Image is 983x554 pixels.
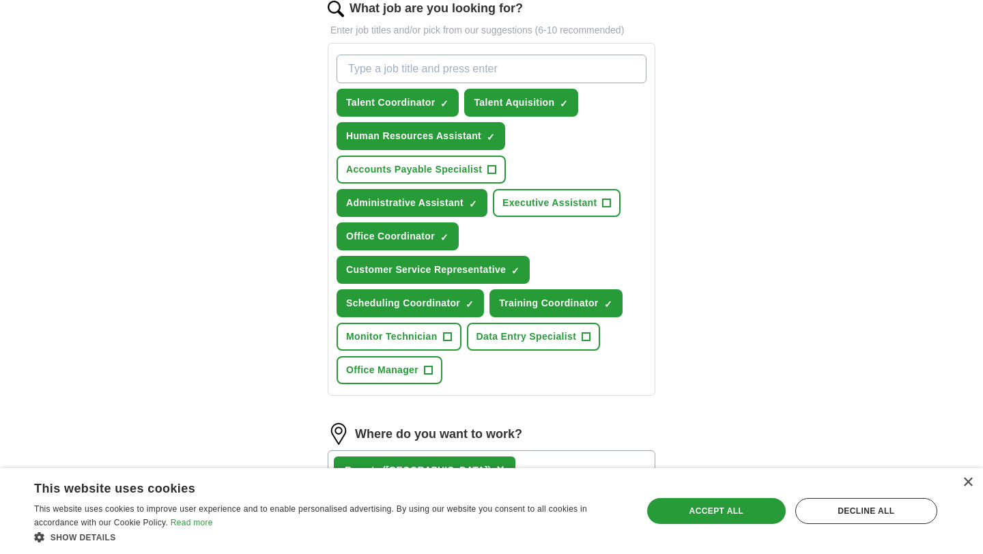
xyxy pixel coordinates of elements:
[337,356,442,384] button: Office Manager
[496,460,504,480] button: ×
[346,129,481,143] span: Human Resources Assistant
[346,96,435,110] span: Talent Coordinator
[328,1,344,17] img: search.png
[476,330,577,344] span: Data Entry Specialist
[560,98,568,109] span: ✓
[337,122,505,150] button: Human Resources Assistant✓
[51,533,116,542] span: Show details
[171,518,213,527] a: Read more, opens a new window
[34,504,587,527] span: This website uses cookies to improve user experience and to enable personalised advertising. By u...
[34,530,625,544] div: Show details
[328,423,350,445] img: location.png
[337,89,459,117] button: Talent Coordinator✓
[493,189,621,217] button: Executive Assistant
[496,462,504,477] span: ×
[346,162,482,177] span: Accounts Payable Specialist
[346,263,506,277] span: Customer Service Representative
[489,289,622,317] button: Training Coordinator✓
[487,132,495,143] span: ✓
[346,196,464,210] span: Administrative Assistant
[346,229,435,244] span: Office Coordinator
[502,196,597,210] span: Executive Assistant
[511,265,519,276] span: ✓
[346,296,460,310] span: Scheduling Coordinator
[328,23,655,38] p: Enter job titles and/or pick from our suggestions (6-10 recommended)
[795,498,937,524] div: Decline all
[499,296,598,310] span: Training Coordinator
[464,89,578,117] button: Talent Aquisition✓
[346,330,438,344] span: Monitor Technician
[337,289,484,317] button: Scheduling Coordinator✓
[337,222,459,250] button: Office Coordinator✓
[467,323,601,351] button: Data Entry Specialist
[337,55,646,83] input: Type a job title and press enter
[355,425,522,443] label: Where do you want to work?
[474,96,554,110] span: Talent Aquisition
[469,199,477,209] span: ✓
[440,98,448,109] span: ✓
[337,189,487,217] button: Administrative Assistant✓
[647,498,786,524] div: Accept all
[337,256,530,284] button: Customer Service Representative✓
[34,476,590,497] div: This website uses cookies
[466,299,474,310] span: ✓
[440,232,448,243] span: ✓
[963,478,973,488] div: Close
[604,299,612,310] span: ✓
[337,323,461,351] button: Monitor Technician
[345,463,491,478] div: Remote ([GEOGRAPHIC_DATA])
[346,363,418,377] span: Office Manager
[337,156,506,184] button: Accounts Payable Specialist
